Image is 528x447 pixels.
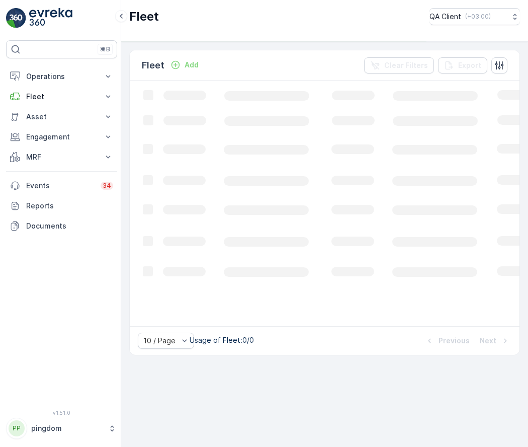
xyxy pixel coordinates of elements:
[6,66,117,87] button: Operations
[103,182,111,190] p: 34
[6,176,117,196] a: Events34
[6,196,117,216] a: Reports
[100,45,110,53] p: ⌘B
[26,132,97,142] p: Engagement
[9,420,25,436] div: PP
[190,335,254,345] p: Usage of Fleet : 0/0
[364,57,434,73] button: Clear Filters
[26,92,97,102] p: Fleet
[29,8,72,28] img: logo_light-DOdMpM7g.png
[26,221,113,231] p: Documents
[384,60,428,70] p: Clear Filters
[423,335,471,347] button: Previous
[26,112,97,122] p: Asset
[6,147,117,167] button: MRF
[26,201,113,211] p: Reports
[129,9,159,25] p: Fleet
[438,336,470,346] p: Previous
[480,336,496,346] p: Next
[458,60,481,70] p: Export
[26,71,97,82] p: Operations
[185,60,199,70] p: Add
[429,8,520,25] button: QA Client(+03:00)
[142,58,164,72] p: Fleet
[26,181,95,191] p: Events
[31,423,103,433] p: pingdom
[438,57,487,73] button: Export
[6,87,117,107] button: Fleet
[6,216,117,236] a: Documents
[6,410,117,416] span: v 1.51.0
[429,12,461,22] p: QA Client
[166,59,203,71] button: Add
[6,8,26,28] img: logo
[479,335,511,347] button: Next
[6,127,117,147] button: Engagement
[6,418,117,439] button: PPpingdom
[26,152,97,162] p: MRF
[6,107,117,127] button: Asset
[465,13,491,21] p: ( +03:00 )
